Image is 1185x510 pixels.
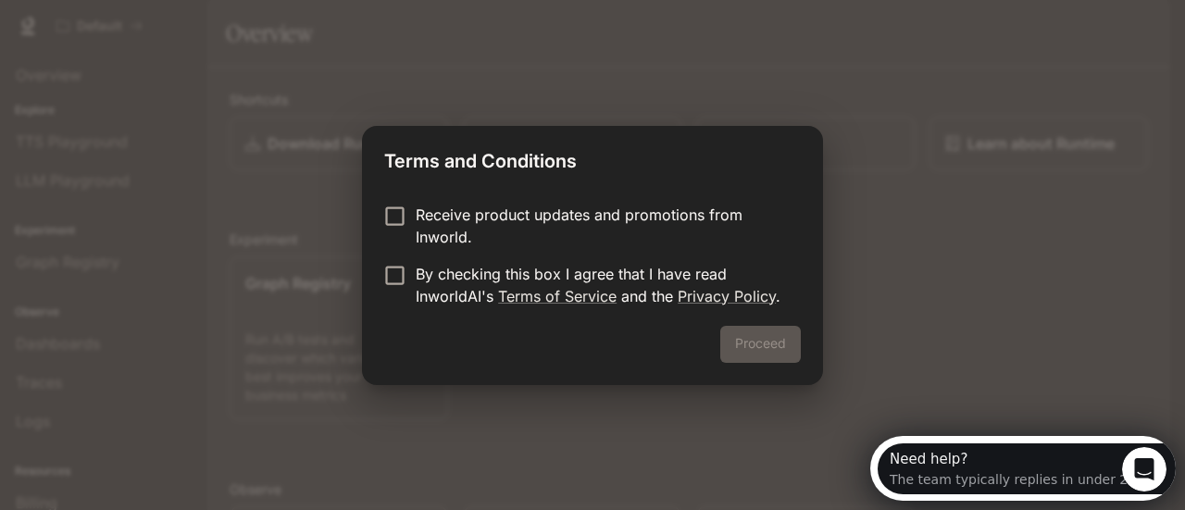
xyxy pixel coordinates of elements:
div: Open Intercom Messenger [7,7,320,58]
div: Need help? [19,16,266,31]
a: Terms of Service [498,287,617,305]
h2: Terms and Conditions [362,126,823,189]
p: By checking this box I agree that I have read InworldAI's and the . [416,263,786,307]
div: The team typically replies in under 2h [19,31,266,50]
p: Receive product updates and promotions from Inworld. [416,204,786,248]
a: Privacy Policy [678,287,776,305]
iframe: Intercom live chat discovery launcher [870,436,1176,501]
iframe: Intercom live chat [1122,447,1166,491]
